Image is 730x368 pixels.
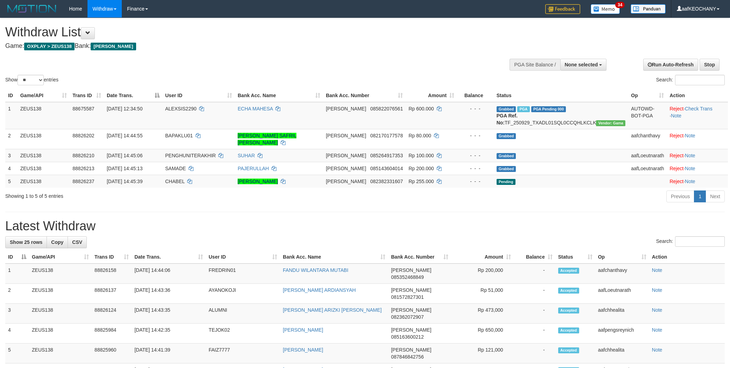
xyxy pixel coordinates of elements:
[92,284,132,304] td: 88826137
[17,162,70,175] td: ZEUS138
[206,264,280,284] td: FREDRIN01
[451,304,514,324] td: Rp 473,000
[675,236,725,247] input: Search:
[667,149,728,162] td: ·
[206,284,280,304] td: AYANOKOJI
[451,284,514,304] td: Rp 51,000
[671,113,681,118] a: Note
[29,304,92,324] td: ZEUS138
[408,106,434,111] span: Rp 600.000
[595,251,649,264] th: Op: activate to sort column ascending
[494,89,629,102] th: Status
[669,133,683,138] a: Reject
[510,59,560,71] div: PGA Site Balance /
[283,307,381,313] a: [PERSON_NAME] ARIZKI [PERSON_NAME]
[72,179,94,184] span: 88826237
[628,102,667,129] td: AUTOWD-BOT-PGA
[17,102,70,129] td: ZEUS138
[72,166,94,171] span: 88826213
[388,251,451,264] th: Bank Acc. Number: activate to sort column ascending
[451,264,514,284] td: Rp 200,000
[72,153,94,158] span: 88826210
[70,89,104,102] th: Trans ID: activate to sort column ascending
[391,287,431,293] span: [PERSON_NAME]
[238,133,296,145] a: [PERSON_NAME] SAFRIL [PERSON_NAME]
[72,239,82,245] span: CSV
[280,251,388,264] th: Bank Acc. Name: activate to sort column ascending
[92,304,132,324] td: 88826124
[5,89,17,102] th: ID
[460,165,491,172] div: - - -
[391,314,423,320] span: Copy 082362072907 to clipboard
[107,153,142,158] span: [DATE] 14:45:06
[5,344,29,363] td: 5
[685,166,695,171] a: Note
[408,166,434,171] span: Rp 200.000
[107,133,142,138] span: [DATE] 14:44:55
[669,153,683,158] a: Reject
[5,25,480,39] h1: Withdraw List
[595,284,649,304] td: aafLoeutnarath
[107,106,142,111] span: [DATE] 12:34:50
[685,106,713,111] a: Check Trans
[29,251,92,264] th: Game/API: activate to sort column ascending
[558,268,579,274] span: Accepted
[685,179,695,184] a: Note
[391,307,431,313] span: [PERSON_NAME]
[91,43,136,50] span: [PERSON_NAME]
[596,120,625,126] span: Vendor URL: https://trx31.1velocity.biz
[47,236,68,248] a: Copy
[667,162,728,175] td: ·
[5,219,725,233] h1: Latest Withdraw
[652,267,662,273] a: Note
[591,4,620,14] img: Button%20Memo.svg
[615,2,625,8] span: 34
[5,264,29,284] td: 1
[104,89,162,102] th: Date Trans.: activate to sort column descending
[700,59,720,71] a: Stop
[457,89,494,102] th: Balance
[517,106,529,112] span: Marked by aafpengsreynich
[92,251,132,264] th: Trans ID: activate to sort column ascending
[326,179,366,184] span: [PERSON_NAME]
[494,102,629,129] td: TF_250929_TXADL01SQL0CCQHLKCLK
[460,178,491,185] div: - - -
[652,287,662,293] a: Note
[408,179,434,184] span: Rp 255.000
[235,89,323,102] th: Bank Acc. Name: activate to sort column ascending
[531,106,566,112] span: PGA Pending
[460,152,491,159] div: - - -
[514,251,555,264] th: Balance: activate to sort column ascending
[667,129,728,149] td: ·
[628,129,667,149] td: aafchanthavy
[649,251,725,264] th: Action
[558,308,579,313] span: Accepted
[652,307,662,313] a: Note
[628,89,667,102] th: Op: activate to sort column ascending
[5,304,29,324] td: 3
[132,264,206,284] td: [DATE] 14:44:06
[107,166,142,171] span: [DATE] 14:45:13
[370,153,403,158] span: Copy 085264917353 to clipboard
[706,190,725,202] a: Next
[10,239,42,245] span: Show 25 rows
[391,294,423,300] span: Copy 081572827301 to clipboard
[652,327,662,333] a: Note
[514,264,555,284] td: -
[238,179,278,184] a: [PERSON_NAME]
[628,149,667,162] td: aafLoeutnarath
[17,149,70,162] td: ZEUS138
[497,113,518,125] b: PGA Ref. No:
[107,179,142,184] span: [DATE] 14:45:39
[132,324,206,344] td: [DATE] 14:42:35
[5,162,17,175] td: 4
[5,75,58,85] label: Show entries
[238,166,269,171] a: PAJERULLAH
[408,133,431,138] span: Rp 80.000
[669,166,683,171] a: Reject
[5,324,29,344] td: 4
[643,59,698,71] a: Run Auto-Refresh
[68,236,87,248] a: CSV
[283,267,348,273] a: FANDU WILANTARA MUTABI
[545,4,580,14] img: Feedback.jpg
